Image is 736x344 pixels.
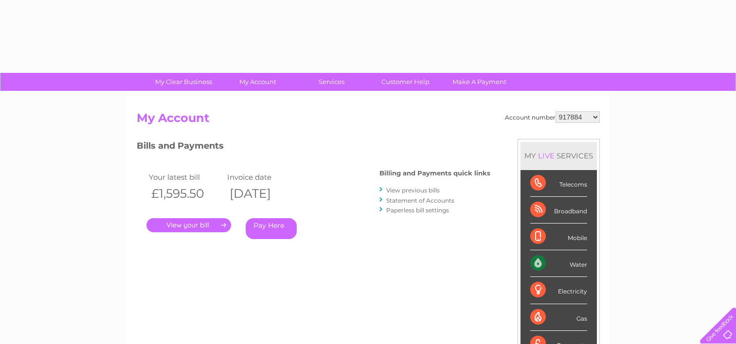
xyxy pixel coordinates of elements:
[144,73,224,91] a: My Clear Business
[521,142,597,170] div: MY SERVICES
[505,111,600,123] div: Account number
[530,197,587,224] div: Broadband
[439,73,520,91] a: Make A Payment
[246,218,297,239] a: Pay Here
[217,73,298,91] a: My Account
[146,171,225,184] td: Your latest bill
[530,170,587,197] div: Telecoms
[225,171,303,184] td: Invoice date
[225,184,303,204] th: [DATE]
[146,184,225,204] th: £1,595.50
[379,170,490,177] h4: Billing and Payments quick links
[365,73,446,91] a: Customer Help
[137,111,600,130] h2: My Account
[530,277,587,304] div: Electricity
[137,139,490,156] h3: Bills and Payments
[146,218,231,232] a: .
[386,206,449,214] a: Paperless bill settings
[291,73,372,91] a: Services
[530,224,587,250] div: Mobile
[386,187,440,194] a: View previous bills
[530,304,587,331] div: Gas
[386,197,454,204] a: Statement of Accounts
[530,250,587,277] div: Water
[536,151,556,160] div: LIVE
